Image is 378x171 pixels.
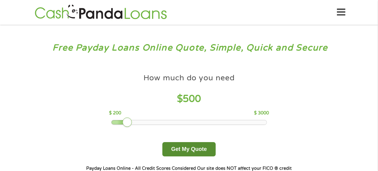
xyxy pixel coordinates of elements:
strong: Payday Loans Online - All Credit Scores Considered [86,166,196,171]
h3: Free Payday Loans Online Quote, Simple, Quick and Secure [18,42,361,54]
p: $ 3000 [254,110,269,117]
h4: How much do you need [143,73,235,83]
img: GetLoanNow Logo [33,4,169,21]
button: Get My Quote [162,142,216,156]
span: 500 [183,93,201,105]
h4: $ [109,93,269,105]
p: $ 200 [109,110,121,117]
